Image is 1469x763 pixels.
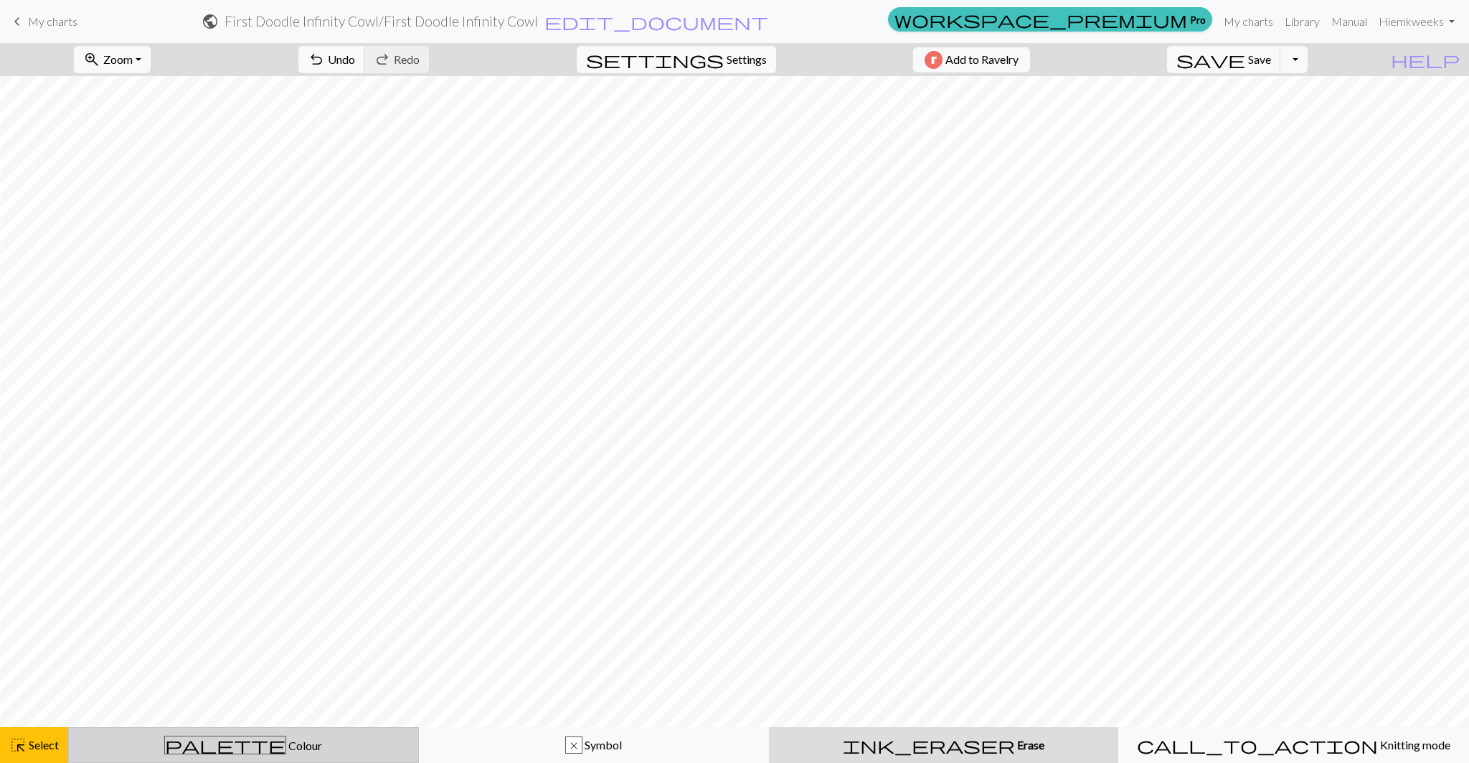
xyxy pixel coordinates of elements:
span: edit_document [544,11,768,32]
span: Select [27,738,59,752]
i: Settings [586,51,724,68]
span: help [1391,49,1460,70]
a: Hiemkweeks [1373,7,1460,36]
div: x [566,737,582,754]
span: highlight_alt [9,735,27,755]
span: zoom_in [83,49,100,70]
span: Colour [286,739,322,752]
button: Knitting mode [1118,727,1469,763]
span: undo [308,49,325,70]
span: Add to Ravelry [945,51,1019,69]
span: Knitting mode [1378,738,1450,752]
span: keyboard_arrow_left [9,11,26,32]
button: Zoom [74,46,151,73]
a: My charts [1218,7,1279,36]
a: My charts [9,9,77,34]
span: palette [165,735,285,755]
span: Symbol [582,738,622,752]
span: My charts [28,14,77,28]
span: workspace_premium [894,9,1187,29]
span: Undo [328,52,355,66]
span: Zoom [103,52,133,66]
a: Pro [888,7,1212,32]
span: Save [1248,52,1271,66]
img: Ravelry [925,51,943,69]
button: Colour [68,727,419,763]
button: Save [1167,46,1281,73]
span: public [202,11,219,32]
h2: First Doodle Infinity Cowl / First Doodle Infinity Cowl [225,13,538,29]
button: Undo [298,46,365,73]
span: save [1176,49,1245,70]
a: Manual [1326,7,1373,36]
a: Library [1279,7,1326,36]
span: Erase [1015,738,1044,752]
span: call_to_action [1137,735,1378,755]
button: SettingsSettings [577,46,776,73]
button: Erase [769,727,1118,763]
button: x Symbol [419,727,770,763]
span: settings [586,49,724,70]
span: ink_eraser [843,735,1015,755]
button: Add to Ravelry [913,47,1030,72]
span: Settings [727,51,767,68]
